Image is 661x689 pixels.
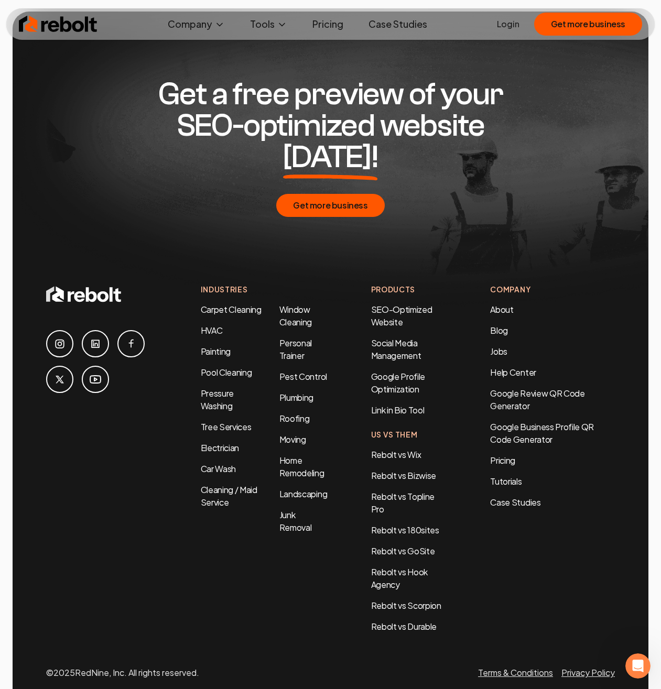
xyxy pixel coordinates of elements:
a: Google Business Profile QR Code Generator [490,421,594,445]
a: Login [497,18,519,30]
a: Rebolt vs Hook Agency [371,566,428,590]
a: Carpet Cleaning [201,304,262,315]
a: Help Center [490,367,536,378]
a: Landscaping [279,488,327,499]
img: Footer construction [13,12,648,313]
a: Privacy Policy [561,667,615,678]
a: Pool Cleaning [201,367,252,378]
a: Rebolt vs Wix [371,449,421,460]
a: Blog [490,325,508,336]
a: Roofing [279,413,310,424]
p: © 2025 RedNine, Inc. All rights reserved. [46,666,199,679]
span: [DATE]! [283,141,378,173]
h4: Industries [201,284,329,295]
a: Google Profile Optimization [371,371,426,395]
button: Get more business [534,13,642,36]
a: Rebolt vs Bizwise [371,470,437,481]
a: SEO-Optimized Website [371,304,432,327]
h2: Get a free preview of your SEO-optimized website [129,79,532,173]
h4: Us Vs Them [371,429,449,440]
a: Window Cleaning [279,304,312,327]
a: Case Studies [360,14,436,35]
a: Plumbing [279,392,313,403]
a: Cleaning / Maid Service [201,484,257,508]
a: Tree Services [201,421,252,432]
a: About [490,304,513,315]
a: Rebolt vs Durable [371,621,437,632]
img: Rebolt Logo [19,14,97,35]
a: Junk Removal [279,509,312,533]
a: Pricing [490,454,615,467]
button: Company [159,14,233,35]
a: Pest Control [279,371,327,382]
a: Pricing [304,14,352,35]
a: Rebolt vs GoSite [371,545,435,556]
iframe: Intercom live chat [625,653,651,679]
button: Tools [242,14,296,35]
a: Social Media Management [371,337,421,361]
h4: Products [371,284,449,295]
a: Car Wash [201,463,236,474]
h4: Company [490,284,615,295]
button: Get more business [276,194,384,217]
a: Rebolt vs 180sites [371,524,439,535]
a: Terms & Conditions [478,667,553,678]
a: HVAC [201,325,223,336]
a: Rebolt vs Topline Pro [371,491,435,515]
a: Painting [201,346,231,357]
a: Jobs [490,346,507,357]
a: Electrician [201,442,239,453]
a: Link in Bio Tool [371,404,425,415]
a: Rebolt vs Scorpion [371,600,441,611]
a: Moving [279,434,306,445]
a: Pressure Washing [201,388,234,411]
a: Home Remodeling [279,455,324,478]
a: Case Studies [490,496,615,509]
a: Personal Trainer [279,337,312,361]
a: Tutorials [490,475,615,488]
a: Google Review QR Code Generator [490,388,584,411]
